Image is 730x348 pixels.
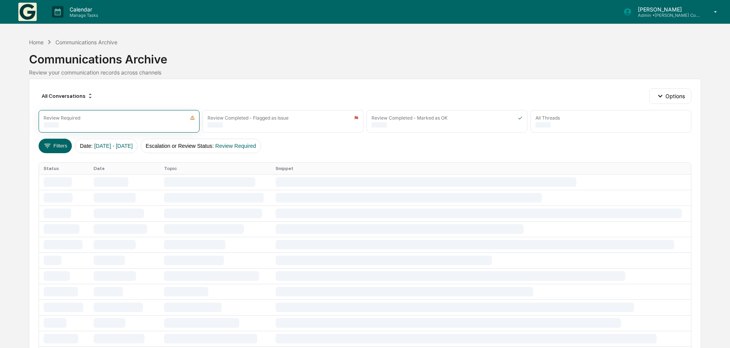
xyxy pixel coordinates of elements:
[208,115,289,121] div: Review Completed - Flagged as Issue
[271,163,691,174] th: Snippet
[94,143,133,149] span: [DATE] - [DATE]
[55,39,117,45] div: Communications Archive
[39,139,72,153] button: Filters
[215,143,256,149] span: Review Required
[535,115,560,121] div: All Threads
[159,163,271,174] th: Topic
[141,139,261,153] button: Escalation or Review Status:Review Required
[632,13,703,18] p: Admin • [PERSON_NAME] Compliance Consulting, LLC
[649,88,691,104] button: Options
[39,163,89,174] th: Status
[354,115,359,120] img: icon
[63,6,102,13] p: Calendar
[18,3,37,21] img: logo
[190,115,195,120] img: icon
[75,139,138,153] button: Date:[DATE] - [DATE]
[371,115,448,121] div: Review Completed - Marked as OK
[29,39,44,45] div: Home
[632,6,703,13] p: [PERSON_NAME]
[89,163,159,174] th: Date
[29,46,701,66] div: Communications Archive
[29,69,701,76] div: Review your communication records across channels
[63,13,102,18] p: Manage Tasks
[44,115,80,121] div: Review Required
[39,90,96,102] div: All Conversations
[518,115,522,120] img: icon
